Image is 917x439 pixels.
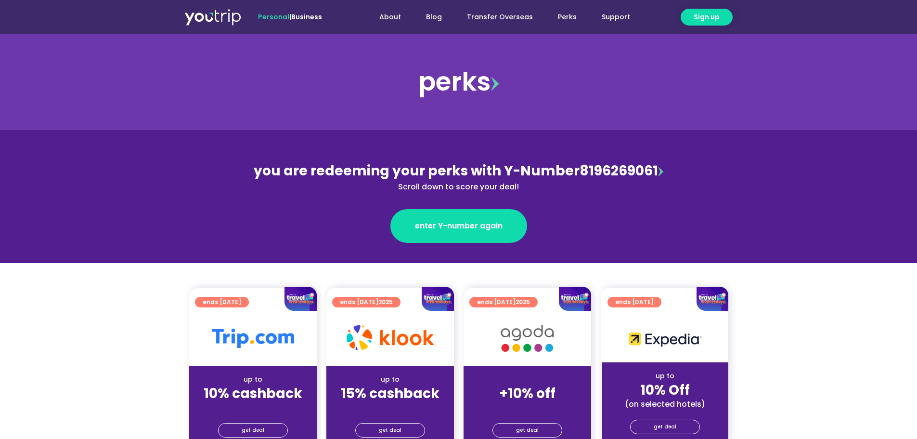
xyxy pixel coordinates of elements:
[630,420,700,434] a: get deal
[250,181,668,193] div: Scroll down to score your deal!
[518,374,536,384] span: up to
[258,12,322,22] span: |
[218,423,288,438] a: get deal
[242,424,264,437] span: get deal
[413,8,454,26] a: Blog
[694,12,720,22] span: Sign up
[197,374,309,385] div: up to
[348,8,643,26] nav: Menu
[250,161,668,193] div: 8196269061
[499,384,555,403] strong: +10% off
[258,12,289,22] span: Personal
[367,8,413,26] a: About
[609,371,721,381] div: up to
[415,220,503,232] span: enter Y-number again
[390,209,527,243] a: enter Y-number again
[492,423,562,438] a: get deal
[204,384,302,403] strong: 10% cashback
[681,9,733,26] a: Sign up
[471,402,583,412] div: (for stays only)
[654,420,676,434] span: get deal
[379,424,401,437] span: get deal
[341,384,439,403] strong: 15% cashback
[516,424,539,437] span: get deal
[454,8,545,26] a: Transfer Overseas
[334,402,446,412] div: (for stays only)
[355,423,425,438] a: get deal
[197,402,309,412] div: (for stays only)
[545,8,589,26] a: Perks
[589,8,643,26] a: Support
[640,381,690,399] strong: 10% Off
[334,374,446,385] div: up to
[291,12,322,22] a: Business
[254,161,580,180] span: you are redeeming your perks with Y-Number
[609,399,721,409] div: (on selected hotels)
